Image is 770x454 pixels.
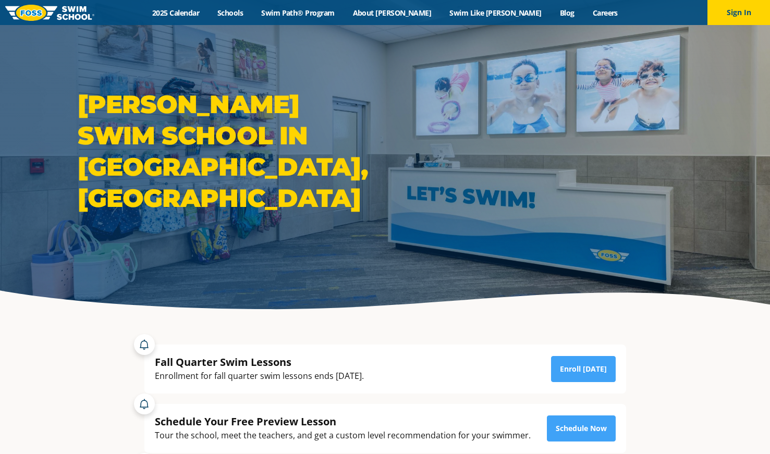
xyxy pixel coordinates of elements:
[344,8,441,18] a: About [PERSON_NAME]
[252,8,344,18] a: Swim Path® Program
[583,8,627,18] a: Careers
[209,8,252,18] a: Schools
[155,414,531,428] div: Schedule Your Free Preview Lesson
[155,428,531,443] div: Tour the school, meet the teachers, and get a custom level recommendation for your swimmer.
[5,5,94,21] img: FOSS Swim School Logo
[155,369,364,383] div: Enrollment for fall quarter swim lessons ends [DATE].
[441,8,551,18] a: Swim Like [PERSON_NAME]
[78,89,380,214] h1: [PERSON_NAME] Swim School in [GEOGRAPHIC_DATA], [GEOGRAPHIC_DATA]
[547,415,616,441] a: Schedule Now
[551,8,583,18] a: Blog
[155,355,364,369] div: Fall Quarter Swim Lessons
[551,356,616,382] a: Enroll [DATE]
[143,8,209,18] a: 2025 Calendar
